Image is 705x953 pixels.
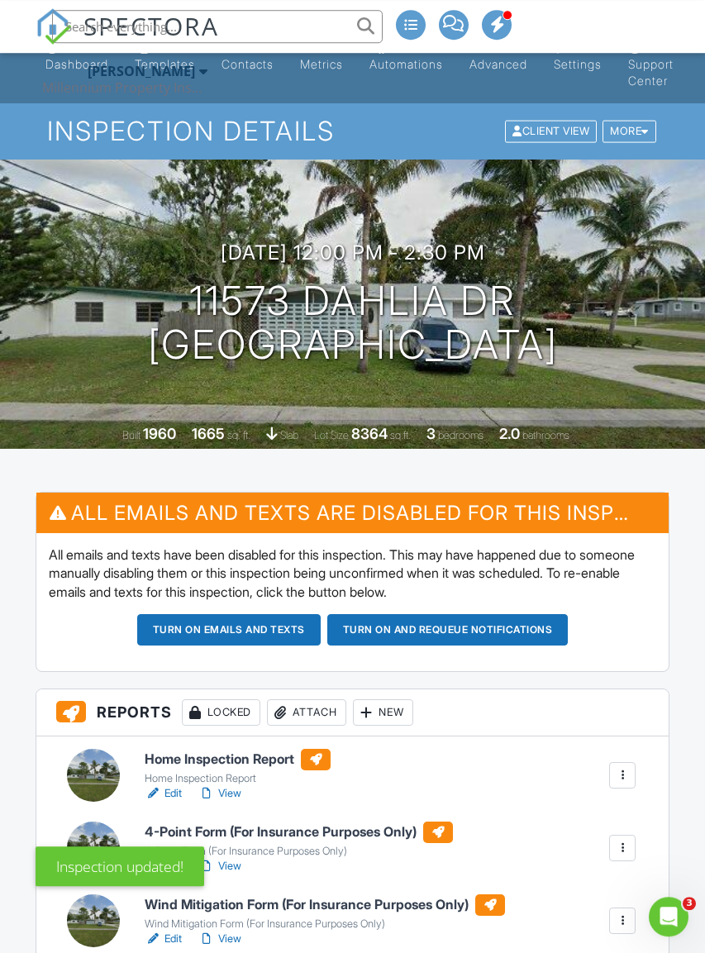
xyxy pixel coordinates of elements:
[227,429,250,441] span: sq. ft.
[143,425,176,442] div: 1960
[52,10,383,43] input: Search everything...
[145,894,505,916] h6: Wind Mitigation Form (For Insurance Purposes Only)
[363,33,450,80] a: Automations (Basic)
[145,749,331,785] a: Home Inspection Report Home Inspection Report
[148,279,558,367] h1: 11573 Dahlia Dr [GEOGRAPHIC_DATA]
[267,699,346,726] div: Attach
[198,785,241,802] a: View
[369,57,443,71] div: Automations
[426,425,436,442] div: 3
[88,63,195,79] div: [PERSON_NAME]
[603,121,656,143] div: More
[547,33,608,80] a: Settings
[182,699,260,726] div: Locked
[137,614,321,646] button: Turn on emails and texts
[505,121,597,143] div: Client View
[47,117,658,145] h1: Inspection Details
[49,546,657,601] p: All emails and texts have been disabled for this inspection. This may have happened due to someon...
[469,57,527,71] div: Advanced
[145,749,331,770] h6: Home Inspection Report
[198,931,241,947] a: View
[327,614,569,646] button: Turn on and Requeue Notifications
[683,897,696,910] span: 3
[463,33,534,80] a: Advanced
[36,493,669,533] h3: All emails and texts are disabled for this inspection!
[293,33,350,80] a: Metrics
[145,822,453,843] h6: 4-Point Form (For Insurance Purposes Only)
[145,917,505,931] div: Wind Mitigation Form (For Insurance Purposes Only)
[628,57,674,88] div: Support Center
[280,429,298,441] span: slab
[438,429,483,441] span: bedrooms
[499,425,520,442] div: 2.0
[353,699,413,726] div: New
[36,689,669,736] h3: Reports
[36,846,204,886] div: Inspection updated!
[622,33,680,97] a: Support Center
[145,772,331,785] div: Home Inspection Report
[649,897,688,936] iframe: Intercom live chat
[215,33,280,80] a: Contacts
[145,785,182,802] a: Edit
[522,429,569,441] span: bathrooms
[351,425,388,442] div: 8364
[221,241,485,264] h3: [DATE] 12:00 pm - 2:30 pm
[554,57,602,71] div: Settings
[145,894,505,931] a: Wind Mitigation Form (For Insurance Purposes Only) Wind Mitigation Form (For Insurance Purposes O...
[503,124,601,136] a: Client View
[390,429,411,441] span: sq.ft.
[222,57,274,71] div: Contacts
[145,931,182,947] a: Edit
[192,425,225,442] div: 1665
[42,79,207,96] div: Millennium Property Inspections
[145,822,453,858] a: 4-Point Form (For Insurance Purposes Only) 4-Point Form (For Insurance Purposes Only)
[300,57,343,71] div: Metrics
[314,429,349,441] span: Lot Size
[122,429,141,441] span: Built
